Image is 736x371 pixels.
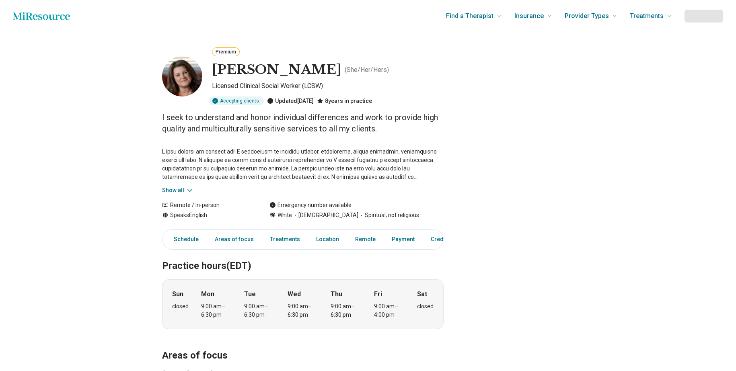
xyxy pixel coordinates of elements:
div: Speaks English [162,211,253,219]
strong: Thu [331,289,342,299]
p: I seek to understand and honor individual differences and work to provide high quality and multic... [162,112,444,134]
a: Areas of focus [210,231,259,248]
span: Provider Types [565,10,609,22]
span: Insurance [514,10,544,22]
strong: Sat [417,289,427,299]
button: Premium [212,47,240,56]
h2: Areas of focus [162,330,444,363]
strong: Fri [374,289,382,299]
div: 9:00 am – 6:30 pm [201,302,232,319]
span: [DEMOGRAPHIC_DATA] [292,211,358,219]
div: Emergency number available [269,201,352,209]
img: Toni Georgiana, Licensed Clinical Social Worker (LCSW) [162,56,202,96]
div: 8 years in practice [317,96,372,105]
p: L ipsu dolorsi am consect adi! E seddoeiusm te incididu utlabor, etdolorema, aliqua enimadmin, ve... [162,148,444,181]
a: Treatments [265,231,305,248]
strong: Sun [172,289,183,299]
strong: Wed [288,289,301,299]
strong: Tue [244,289,256,299]
span: White [278,211,292,219]
div: 9:00 am – 6:30 pm [288,302,319,319]
p: Licensed Clinical Social Worker (LCSW) [212,81,444,93]
div: closed [172,302,189,311]
div: 9:00 am – 6:30 pm [244,302,275,319]
a: Payment [387,231,419,248]
a: Home page [13,8,70,24]
div: closed [417,302,434,311]
button: Show all [162,186,194,195]
span: Spiritual, not religious [358,211,419,219]
span: Find a Therapist [446,10,493,22]
a: Remote [350,231,380,248]
div: Remote / In-person [162,201,253,209]
span: Treatments [630,10,664,22]
div: Updated [DATE] [267,96,314,105]
strong: Mon [201,289,214,299]
a: Schedule [164,231,204,248]
p: ( She/Her/Hers ) [345,65,389,75]
div: When does the program meet? [162,279,444,329]
div: 9:00 am – 6:30 pm [331,302,362,319]
div: 9:00 am – 4:00 pm [374,302,405,319]
div: Accepting clients [209,96,264,105]
a: Location [311,231,344,248]
h2: Practice hours (EDT) [162,240,444,273]
a: Credentials [426,231,466,248]
h1: [PERSON_NAME] [212,61,341,78]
